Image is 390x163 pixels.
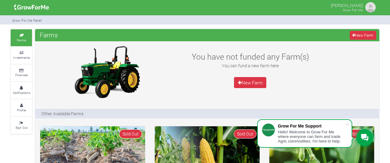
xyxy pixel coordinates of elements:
[12,1,51,13] img: growforme image
[350,31,376,40] a: New Farm
[11,65,32,81] a: Finances
[16,125,27,130] small: Sign Out
[11,82,32,99] a: Notifications
[278,130,346,143] div: Hello! Welcome to Grow For Me where everyone can farm and trade Agric commodities. I'm here to help.
[278,124,346,128] div: Grow For Me Support
[17,108,26,112] small: Profile
[119,129,142,138] span: Sold Out
[15,73,28,77] small: Finances
[11,117,32,134] a: Sign Out
[184,62,316,69] p: You can fund a new farm here
[234,129,257,138] span: Sold Out
[17,38,26,42] small: Farms
[331,1,363,9] p: [PERSON_NAME]
[11,29,32,46] a: Farms
[41,110,83,117] p: Other Available Farms
[13,91,30,95] small: Notifications
[364,1,377,13] img: growforme image
[12,18,42,23] small: Grow For Me Panel
[11,99,32,116] a: Profile
[13,55,30,60] small: Investments
[11,47,32,64] a: Investments
[234,77,266,88] a: New Farm
[69,44,145,99] img: growforme image
[343,8,363,12] small: Grow For Me
[184,52,316,61] h3: You have not funded any Farm(s)
[38,29,59,41] span: Farms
